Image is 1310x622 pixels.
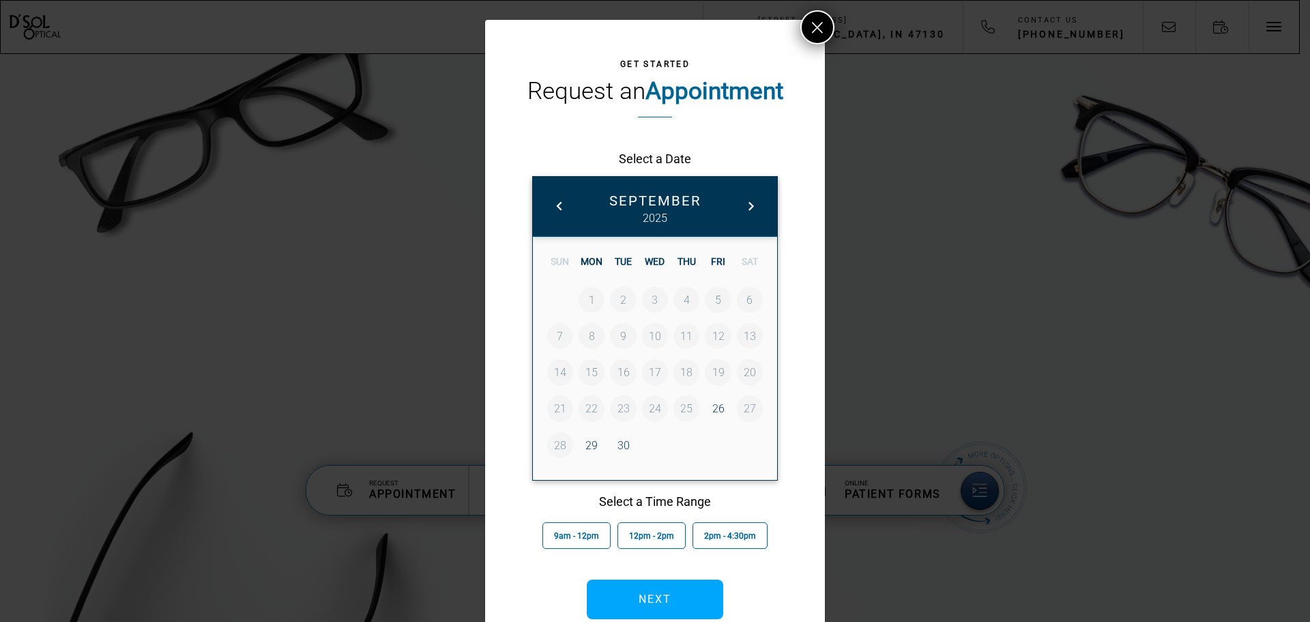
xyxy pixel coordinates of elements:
div: TUE [607,249,639,275]
a: 16 [610,359,636,385]
div: FRI [702,249,733,275]
h5: Select a Date [510,152,800,166]
h4: Get Started [510,58,800,70]
a: 27 [737,395,763,421]
a: 18 [673,359,699,385]
span: 2pm - 4:30pm [704,531,756,541]
div: THU [671,249,702,275]
a: 7 [547,323,573,349]
a: 12 [705,323,731,349]
div: SAT [734,249,766,275]
a: 23 [610,395,636,421]
a: 26 [705,395,731,421]
a: 6 [737,287,763,313]
a: 15 [579,359,605,385]
button: 2pm - 4:30pm [693,522,768,549]
a: 2 [610,287,636,313]
button: Next [587,580,723,619]
a: 5 [705,287,731,313]
a: 9 [610,323,636,349]
a: 25 [673,395,699,421]
h2: Request an [510,74,800,117]
strong: Appointment [645,77,783,105]
button: 9am - 12pm [542,522,611,549]
h5: Select a Time Range [510,494,800,509]
div: WED [639,249,671,275]
span: September [533,194,777,208]
a: 4 [673,287,699,313]
a: 29 [579,432,605,458]
button: 12pm - 2pm [617,522,686,549]
a: 17 [642,359,668,385]
a: 20 [737,359,763,385]
span: 2025 [533,208,777,229]
a: 30 [610,432,636,458]
span: 9am - 12pm [554,531,599,541]
div: MON [576,249,607,275]
a: 10 [642,323,668,349]
a: 21 [547,395,573,421]
span: 12pm - 2pm [629,531,674,541]
a: 14 [547,359,573,385]
a: 22 [579,395,605,421]
a: 8 [579,323,605,349]
a: 13 [737,323,763,349]
a: 1 [579,287,605,313]
a: 19 [705,359,731,385]
a: 24 [642,395,668,421]
a: 3 [642,287,668,313]
a: 28 [547,432,573,458]
div: SUN [544,249,576,275]
a: 11 [673,323,699,349]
